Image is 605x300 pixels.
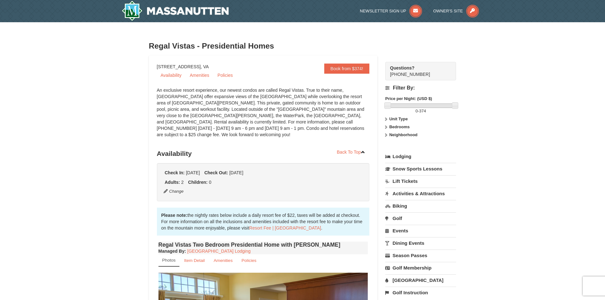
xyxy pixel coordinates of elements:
[214,258,233,263] small: Amenities
[419,109,426,113] span: 374
[385,85,456,91] h4: Filter By:
[214,70,237,80] a: Policies
[433,9,463,13] span: Owner's Site
[333,147,370,157] a: Back To Top
[415,109,418,113] span: 0
[385,212,456,224] a: Golf
[385,163,456,175] a: Snow Sports Lessons
[187,249,251,254] a: [GEOGRAPHIC_DATA] Lodging
[157,70,185,80] a: Availability
[385,151,456,162] a: Lodging
[249,225,321,230] a: Resort Fee | [GEOGRAPHIC_DATA]
[161,213,187,218] strong: Please note:
[158,249,186,254] strong: :
[210,254,237,267] a: Amenities
[360,9,422,13] a: Newsletter Sign Up
[186,70,213,80] a: Amenities
[390,65,445,77] span: [PHONE_NUMBER]
[209,180,212,185] span: 0
[389,124,410,129] strong: Bedrooms
[204,170,228,175] strong: Check Out:
[122,1,229,21] img: Massanutten Resort Logo
[385,188,456,199] a: Activities & Attractions
[241,258,256,263] small: Policies
[149,40,456,52] h3: Regal Vistas - Presidential Homes
[162,258,176,263] small: Photos
[237,254,260,267] a: Policies
[389,132,418,137] strong: Neighborhood
[229,170,243,175] span: [DATE]
[433,9,479,13] a: Owner's Site
[360,9,406,13] span: Newsletter Sign Up
[385,274,456,286] a: [GEOGRAPHIC_DATA]
[385,250,456,261] a: Season Passes
[158,249,185,254] span: Managed By
[389,117,408,121] strong: Unit Type
[385,96,432,101] strong: Price per Night: (USD $)
[188,180,207,185] strong: Children:
[385,175,456,187] a: Lift Tickets
[324,63,370,74] a: Book from $374!
[385,225,456,237] a: Events
[157,147,370,160] h3: Availability
[385,262,456,274] a: Golf Membership
[158,254,179,267] a: Photos
[165,170,185,175] strong: Check In:
[186,170,200,175] span: [DATE]
[165,180,180,185] strong: Adults:
[385,108,456,114] label: -
[385,200,456,212] a: Biking
[180,254,209,267] a: Item Detail
[385,237,456,249] a: Dining Events
[157,208,370,236] div: the nightly rates below include a daily resort fee of $22, taxes will be added at checkout. For m...
[385,287,456,298] a: Golf Instruction
[158,242,368,248] h4: Regal Vistas Two Bedroom Presidential Home with [PERSON_NAME]
[157,87,370,144] div: An exclusive resort experience, our newest condos are called Regal Vistas. True to their name, [G...
[163,188,184,195] button: Change
[390,65,414,70] strong: Questions?
[184,258,205,263] small: Item Detail
[181,180,184,185] span: 2
[122,1,229,21] a: Massanutten Resort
